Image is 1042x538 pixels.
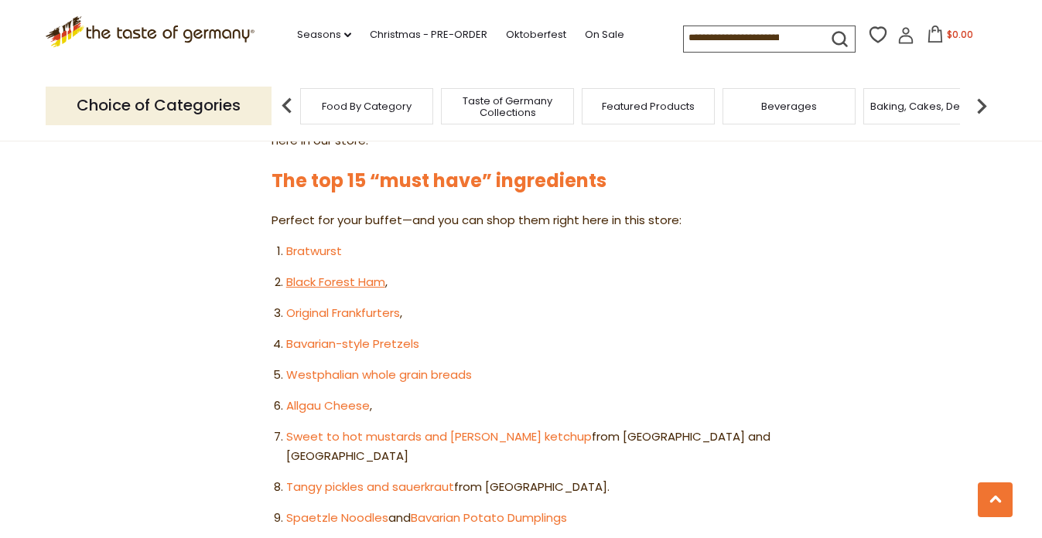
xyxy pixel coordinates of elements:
[761,100,817,112] a: Beverages
[272,90,302,121] img: previous arrow
[322,100,412,112] a: Food By Category
[286,305,400,321] a: Original Frankfurters
[272,168,606,193] a: The top 15 “must have” ingredients
[870,100,990,112] a: Baking, Cakes, Desserts
[286,243,342,259] a: Bratwurst
[286,274,385,290] a: Black Forest Ham
[506,26,566,43] a: Oktoberfest
[947,28,973,41] span: $0.00
[602,100,695,112] a: Featured Products
[917,26,983,49] button: $0.00
[286,509,770,528] li: and
[286,304,770,323] li: ,
[286,273,770,292] li: ,
[446,95,569,118] a: Taste of Germany Collections
[286,397,370,414] a: Allgau Cheese
[286,428,592,444] a: Sweet to hot mustards and [PERSON_NAME] ketchup
[286,509,388,526] a: Spaetzle Noodles
[966,90,997,121] img: next arrow
[286,478,454,495] a: Tangy pickles and sauerkraut
[370,26,487,43] a: Christmas - PRE-ORDER
[411,509,567,526] a: Bavarian Potato Dumplings
[286,427,770,466] li: from [GEOGRAPHIC_DATA] and [GEOGRAPHIC_DATA]
[297,26,351,43] a: Seasons
[286,397,770,416] li: ,
[286,335,419,352] a: Bavarian-style Pretzels
[585,26,624,43] a: On Sale
[46,87,272,124] p: Choice of Categories
[286,478,770,497] li: from [GEOGRAPHIC_DATA].
[272,211,770,230] p: Perfect for your buffet—and you can shop them right here in this store:
[286,366,472,383] a: Westphalian whole grain breads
